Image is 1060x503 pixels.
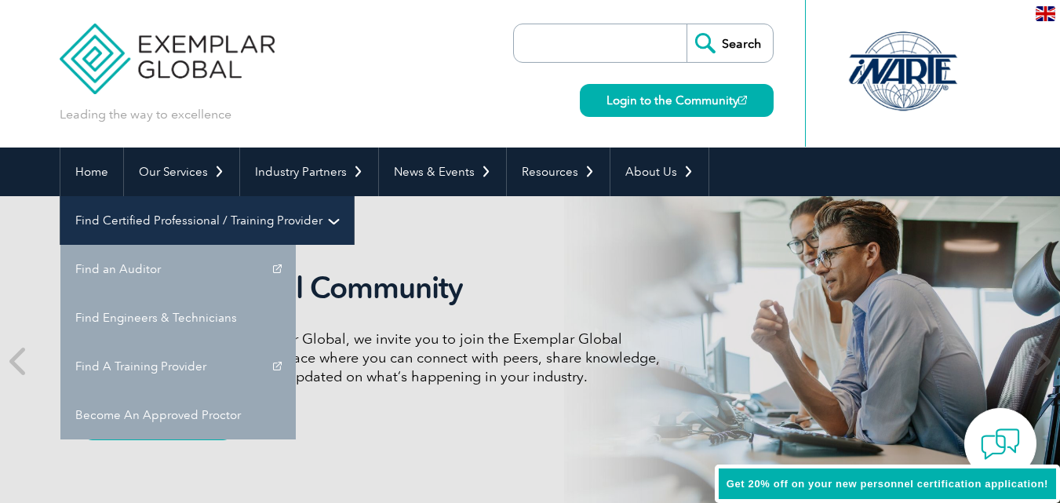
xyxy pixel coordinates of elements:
[60,342,296,391] a: Find A Training Provider
[83,330,672,386] p: As a valued member of Exemplar Global, we invite you to join the Exemplar Global Community—a fun,...
[60,245,296,293] a: Find an Auditor
[687,24,773,62] input: Search
[83,270,672,306] h2: Exemplar Global Community
[738,96,747,104] img: open_square.png
[60,106,231,123] p: Leading the way to excellence
[610,148,708,196] a: About Us
[379,148,506,196] a: News & Events
[981,425,1020,464] img: contact-chat.png
[240,148,378,196] a: Industry Partners
[580,84,774,117] a: Login to the Community
[507,148,610,196] a: Resources
[60,293,296,342] a: Find Engineers & Technicians
[727,478,1048,490] span: Get 20% off on your new personnel certification application!
[1036,6,1055,21] img: en
[60,148,123,196] a: Home
[60,391,296,439] a: Become An Approved Proctor
[124,148,239,196] a: Our Services
[60,196,354,245] a: Find Certified Professional / Training Provider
